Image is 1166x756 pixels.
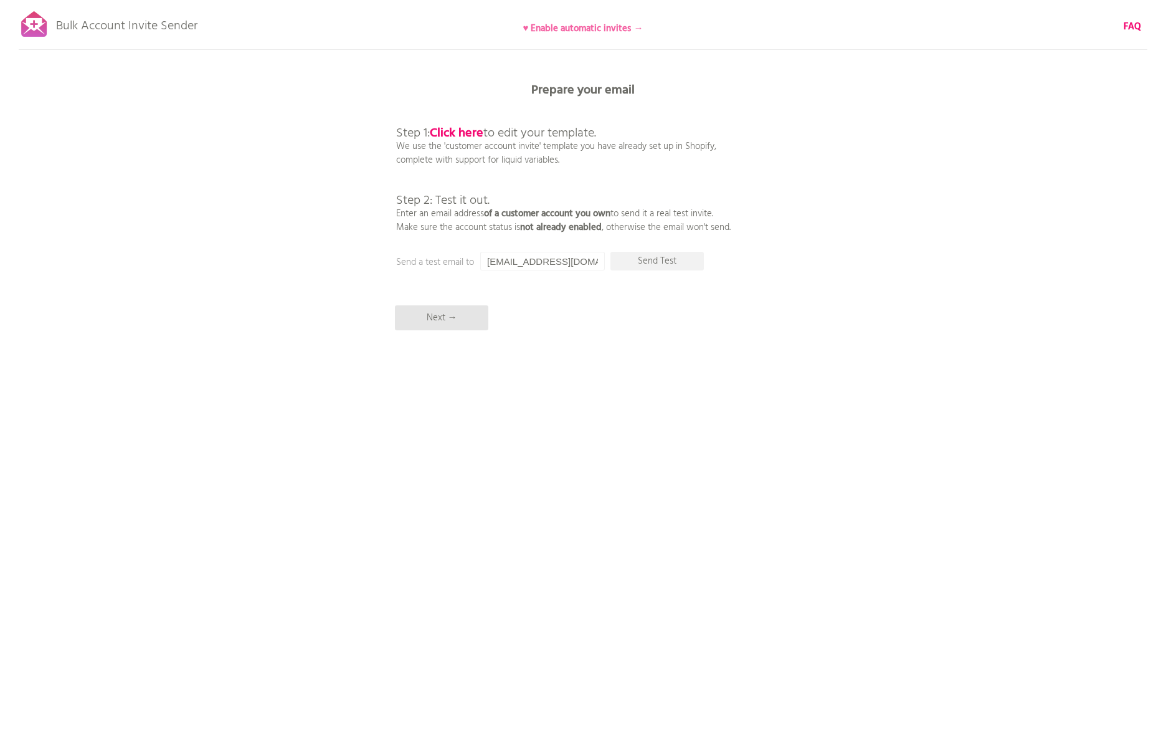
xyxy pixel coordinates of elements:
span: Step 1: to edit your template. [396,123,596,143]
b: ♥ Enable automatic invites → [523,21,643,36]
p: Bulk Account Invite Sender [56,7,197,39]
a: Click here [430,123,483,143]
b: not already enabled [520,220,602,235]
a: FAQ [1124,20,1141,34]
p: Send Test [610,252,704,270]
b: FAQ [1124,19,1141,34]
p: Next → [395,305,488,330]
p: We use the 'customer account invite' template you have already set up in Shopify, complete with s... [396,100,731,234]
span: Step 2: Test it out. [396,191,490,211]
b: Prepare your email [531,80,635,100]
b: of a customer account you own [484,206,610,221]
p: Send a test email to [396,256,645,269]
